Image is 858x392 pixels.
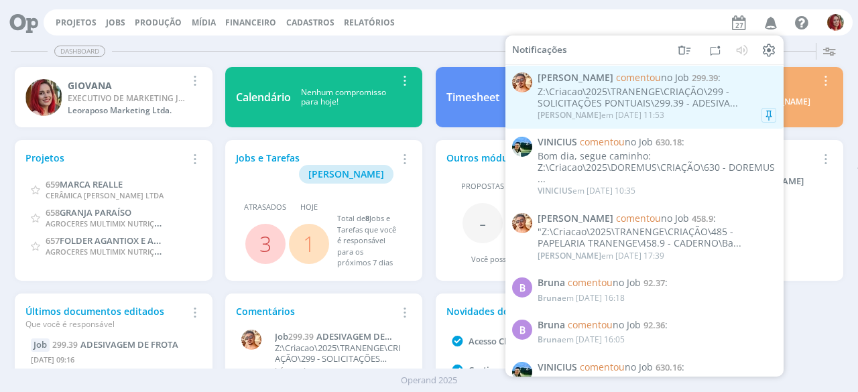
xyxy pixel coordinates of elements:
span: GRANJA PARAÍSO [60,206,131,218]
div: Comentários [236,304,396,318]
span: 8 [365,213,369,223]
span: Bruna [538,334,562,345]
p: Z:\Criacao\2025\TRANENGE\CRIAÇÃO\299 - SOLICITAÇÕES PONTUAIS\299.39 - ADESIVAGEM DE FROTA\BAIXAS\... [275,343,405,364]
div: Z:\Criacao\2025\TRANENGE\CRIAÇÃO\299 - SOLICITAÇÕES PONTUAIS\299.39 - ADESIVA... [538,86,776,109]
img: G [25,79,62,116]
span: : [538,72,776,84]
span: CERÂMICA [PERSON_NAME] LTDA [46,190,164,200]
img: G [827,14,844,31]
div: Últimos documentos editados [25,304,186,330]
span: ADESIVAGEM DE FROTA [80,338,178,350]
a: Financeiro [225,17,276,28]
span: Cadastros [286,17,334,28]
span: no Job [580,360,653,373]
a: Job299.39ADESIVAGEM DE FROTA [275,332,405,342]
a: TimesheetNenhum apontamentorealizado hoje! [436,67,633,127]
button: Jobs [102,17,129,28]
button: Financeiro [221,17,280,28]
div: EXECUTIVO DE MARKETING JUNIOR [68,92,186,105]
span: 299.39 [52,339,78,350]
span: no Job [568,276,641,289]
a: 657FOLDER AGANTIOX E AGANTIOX PET [46,234,208,247]
button: Cadastros [282,17,339,28]
span: [PERSON_NAME] [538,250,601,261]
div: Outros módulos [446,151,607,165]
span: [PERSON_NAME] [538,109,601,121]
span: VINICIUS [538,361,577,373]
span: comentou [580,360,625,373]
span: no Job [616,211,689,224]
span: [PERSON_NAME] [308,168,384,180]
span: no Job [568,318,641,331]
span: 299.39 [288,331,314,342]
button: [PERSON_NAME] [299,165,393,184]
a: 658GRANJA PARAÍSO [46,206,131,218]
a: Relatórios [344,17,395,28]
div: Nenhum compromisso para hoje! [291,88,396,107]
div: Total de Jobs e Tarefas que você é responsável para os próximos 7 dias [337,213,398,269]
img: V [512,361,532,381]
span: comentou [616,71,661,84]
div: B [512,277,532,298]
span: 299.39 [692,72,718,84]
button: Mídia [188,17,220,28]
span: : [538,212,776,224]
span: no Job [580,135,653,148]
span: [PERSON_NAME] [538,72,613,84]
div: Nenhum apontamento realizado hoje! [499,88,607,107]
span: - [479,208,486,237]
span: ADESIVAGEM DE FROTA [275,330,385,353]
span: VINICIUS [538,137,577,148]
a: 1 [303,229,315,258]
div: em [DATE] 11:53 [538,111,664,120]
span: FOLDER AGANTIOX E AGANTIOX PET [60,234,208,247]
div: Bom dia, segue caminho: Z:\Criacao\2025\DOREMUS\CRIAÇÃO\630 - DOREMUS ... [538,151,776,184]
span: Atrasados [244,202,286,213]
div: Que você é responsável [25,318,186,330]
span: VINICIUS [538,185,572,196]
img: V [241,330,261,350]
a: GGIOVANAEXECUTIVO DE MARKETING JUNIORLeoraposo Marketing Ltda. [15,67,212,127]
a: 299.39ADESIVAGEM DE FROTA [52,338,178,350]
span: Bruna [538,291,562,303]
a: Jobs [106,17,125,28]
div: Jobs e Tarefas [236,151,396,184]
span: Bruna [538,277,565,289]
a: Mídia [192,17,216,28]
div: Leoraposo Marketing Ltda. [68,105,186,117]
img: V [512,212,532,233]
div: em [DATE] 10:35 [538,186,635,196]
img: V [512,72,532,92]
span: : [538,320,776,331]
span: Dashboard [54,46,105,57]
span: [PERSON_NAME] [538,212,613,224]
a: Acesso Cliente no Operand :) [469,335,587,347]
span: comentou [616,211,661,224]
div: Você possui documentos em atraso [471,254,597,265]
span: 657 [46,235,60,247]
div: em [DATE] 16:18 [538,293,625,302]
span: 458.9 [692,212,713,224]
div: em [DATE] 16:05 [538,335,625,344]
div: Timesheet [446,89,499,105]
span: 92.36 [643,319,665,331]
div: "Z:\Criacao\2025\TRANENGE\CRIAÇÃO\485 - PAPELARIA TRANENGE\458.9 - CADERNO\Ba... [538,226,776,249]
span: 630.18 [656,136,682,148]
div: Projetos [25,151,186,165]
button: Projetos [52,17,101,28]
div: Calendário [236,89,291,105]
div: Novidades do Operand [446,304,607,318]
span: AGROCERES MULTIMIX NUTRIÇÃO ANIMAL LTDA. [46,245,217,257]
a: Projetos [56,17,97,28]
button: G [826,11,845,34]
div: B [512,320,532,340]
span: no Job [616,71,689,84]
button: Relatórios [340,17,399,28]
span: Bruna [538,320,565,331]
span: Propostas [461,181,504,192]
span: AGROCERES MULTIMIX NUTRIÇÃO ANIMAL LTDA. [46,216,217,229]
span: comentou [580,135,625,148]
button: Produção [131,17,186,28]
span: : [538,361,776,373]
div: em [DATE] 17:39 [538,251,664,261]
